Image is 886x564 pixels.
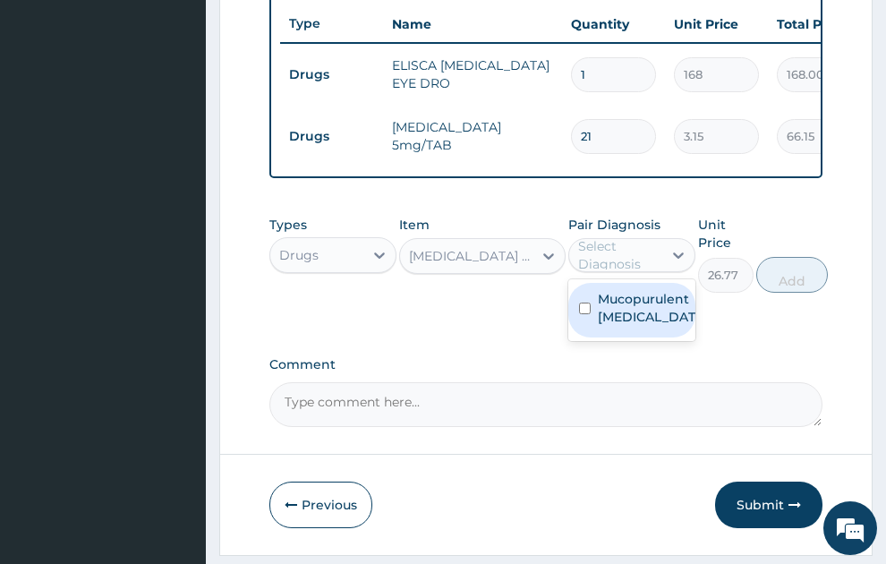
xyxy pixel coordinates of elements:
div: Select Diagnosis [578,237,660,273]
td: ELISCA [MEDICAL_DATA] EYE DRO [383,47,562,101]
th: Total Price [768,6,871,42]
label: Item [399,216,430,234]
label: Types [269,218,307,233]
img: d_794563401_company_1708531726252_794563401 [33,90,72,134]
label: Unit Price [698,216,754,252]
label: Mucopurulent [MEDICAL_DATA] [598,290,703,326]
label: Comment [269,357,823,372]
div: [MEDICAL_DATA] 500mg/TAB [409,247,534,265]
td: [MEDICAL_DATA] 5mg/TAB [383,109,562,163]
td: Drugs [280,120,383,153]
th: Unit Price [665,6,768,42]
th: Quantity [562,6,665,42]
td: Drugs [280,58,383,91]
div: Drugs [279,246,319,264]
button: Add [756,257,828,293]
th: Name [383,6,562,42]
th: Type [280,7,383,40]
button: Submit [715,482,822,528]
span: We're online! [104,168,247,349]
div: Minimize live chat window [294,9,337,52]
label: Pair Diagnosis [568,216,660,234]
textarea: Type your message and hit 'Enter' [9,375,341,438]
button: Previous [269,482,372,528]
div: Chat with us now [93,100,301,124]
